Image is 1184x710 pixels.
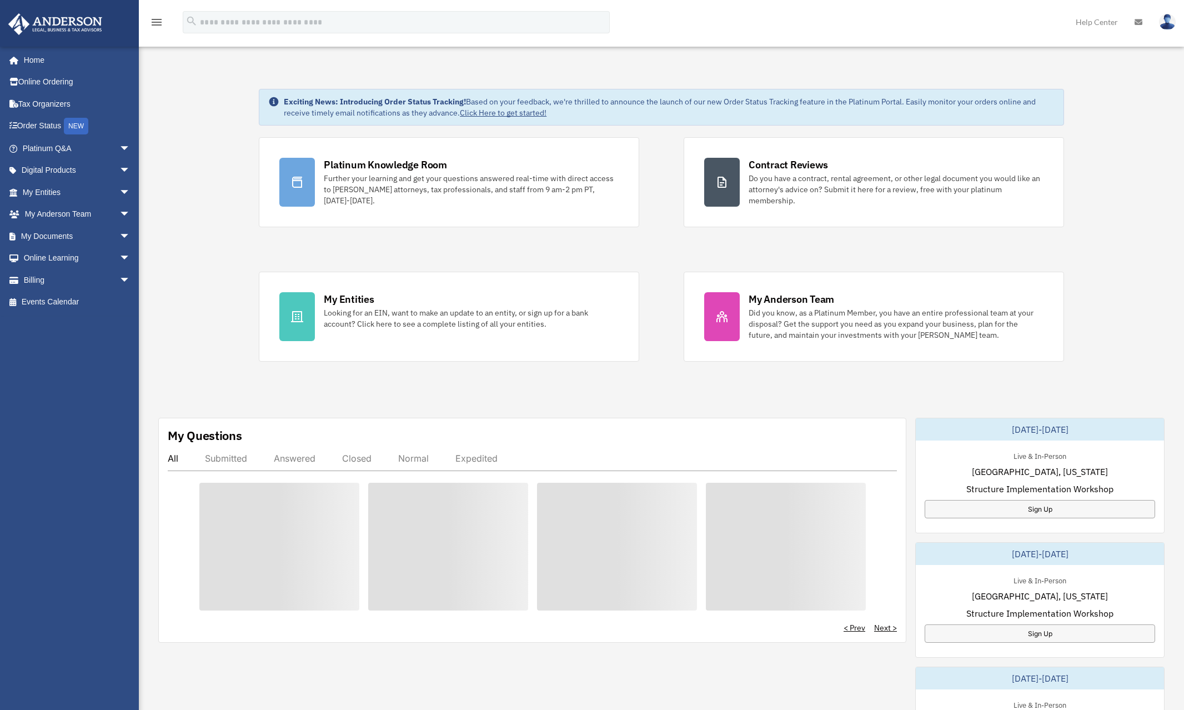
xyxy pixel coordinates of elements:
[119,203,142,226] span: arrow_drop_down
[8,181,147,203] a: My Entitiesarrow_drop_down
[324,158,447,172] div: Platinum Knowledge Room
[64,118,88,134] div: NEW
[8,247,147,269] a: Online Learningarrow_drop_down
[8,115,147,138] a: Order StatusNEW
[916,543,1164,565] div: [DATE]-[DATE]
[925,500,1155,518] a: Sign Up
[972,465,1108,478] span: [GEOGRAPHIC_DATA], [US_STATE]
[749,307,1043,341] div: Did you know, as a Platinum Member, you have an entire professional team at your disposal? Get th...
[205,453,247,464] div: Submitted
[1005,698,1075,710] div: Live & In-Person
[1005,574,1075,586] div: Live & In-Person
[119,137,142,160] span: arrow_drop_down
[8,49,142,71] a: Home
[684,137,1064,227] a: Contract Reviews Do you have a contract, rental agreement, or other legal document you would like...
[150,16,163,29] i: menu
[749,158,828,172] div: Contract Reviews
[8,159,147,182] a: Digital Productsarrow_drop_down
[966,607,1113,620] span: Structure Implementation Workshop
[185,15,198,27] i: search
[8,93,147,115] a: Tax Organizers
[324,307,619,329] div: Looking for an EIN, want to make an update to an entity, or sign up for a bank account? Click her...
[966,482,1113,496] span: Structure Implementation Workshop
[342,453,372,464] div: Closed
[168,427,242,444] div: My Questions
[925,624,1155,643] a: Sign Up
[916,418,1164,441] div: [DATE]-[DATE]
[284,97,466,107] strong: Exciting News: Introducing Order Status Tracking!
[119,181,142,204] span: arrow_drop_down
[5,13,106,35] img: Anderson Advisors Platinum Portal
[874,622,897,633] a: Next >
[119,225,142,248] span: arrow_drop_down
[972,589,1108,603] span: [GEOGRAPHIC_DATA], [US_STATE]
[119,269,142,292] span: arrow_drop_down
[1159,14,1176,30] img: User Pic
[119,159,142,182] span: arrow_drop_down
[284,96,1055,118] div: Based on your feedback, we're thrilled to announce the launch of our new Order Status Tracking fe...
[259,137,639,227] a: Platinum Knowledge Room Further your learning and get your questions answered real-time with dire...
[8,71,147,93] a: Online Ordering
[259,272,639,362] a: My Entities Looking for an EIN, want to make an update to an entity, or sign up for a bank accoun...
[398,453,429,464] div: Normal
[460,108,546,118] a: Click Here to get started!
[324,292,374,306] div: My Entities
[455,453,498,464] div: Expedited
[749,173,1043,206] div: Do you have a contract, rental agreement, or other legal document you would like an attorney's ad...
[8,269,147,291] a: Billingarrow_drop_down
[8,291,147,313] a: Events Calendar
[749,292,834,306] div: My Anderson Team
[168,453,178,464] div: All
[8,225,147,247] a: My Documentsarrow_drop_down
[150,19,163,29] a: menu
[8,137,147,159] a: Platinum Q&Aarrow_drop_down
[684,272,1064,362] a: My Anderson Team Did you know, as a Platinum Member, you have an entire professional team at your...
[1005,449,1075,461] div: Live & In-Person
[119,247,142,270] span: arrow_drop_down
[324,173,619,206] div: Further your learning and get your questions answered real-time with direct access to [PERSON_NAM...
[274,453,315,464] div: Answered
[8,203,147,226] a: My Anderson Teamarrow_drop_down
[916,667,1164,689] div: [DATE]-[DATE]
[844,622,865,633] a: < Prev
